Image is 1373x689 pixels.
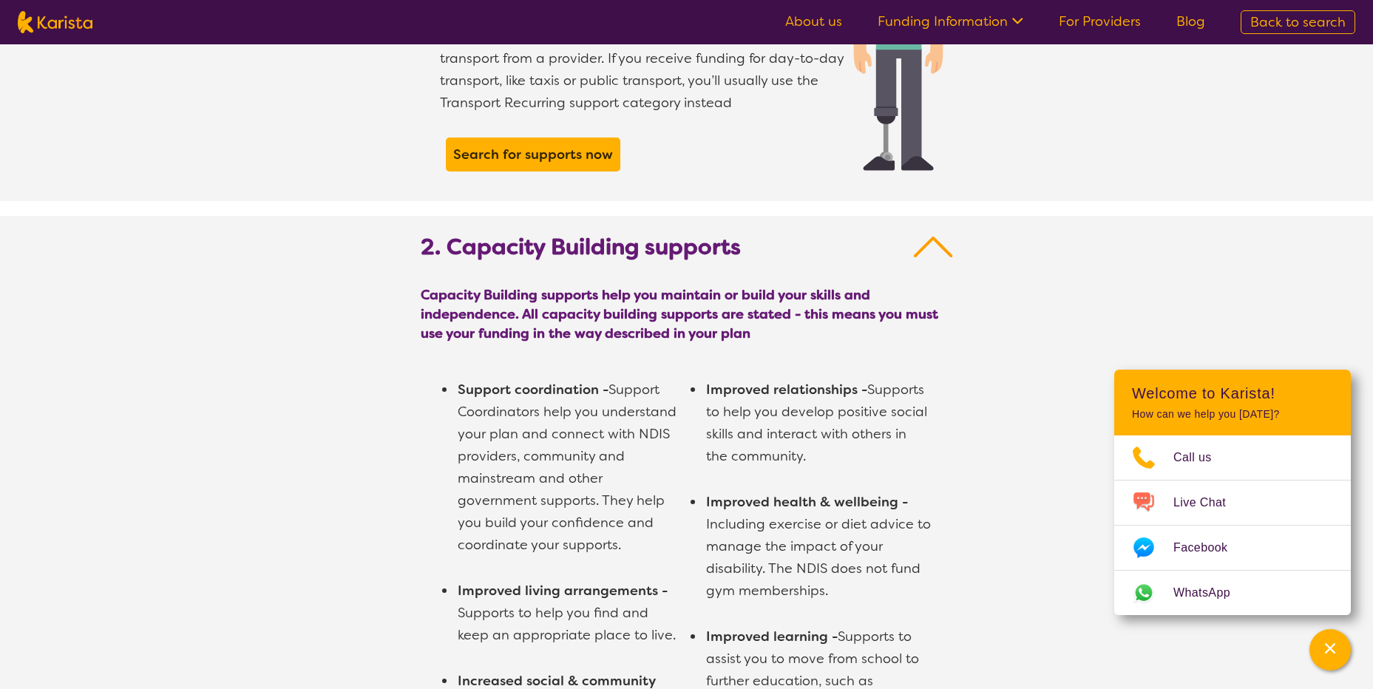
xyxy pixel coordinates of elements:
[456,379,682,556] li: Support Coordinators help you understand your plan and connect with NDIS providers, community and...
[1173,447,1230,469] span: Call us
[421,234,741,260] b: 2. Capacity Building supports
[705,379,931,467] li: Supports to help you develop positive social skills and interact with others in the community.
[458,381,608,398] b: Support coordination -
[1309,629,1351,671] button: Channel Menu
[450,141,617,168] a: Search for supports now
[706,381,867,398] b: Improved relationships -
[1173,582,1248,604] span: WhatsApp
[1250,13,1346,31] span: Back to search
[1173,537,1245,559] span: Facebook
[456,580,682,646] li: Supports to help you find and keep an appropriate place to live.
[1059,13,1141,30] a: For Providers
[1132,384,1333,402] h2: Welcome to Karista!
[18,11,92,33] img: Karista logo
[421,285,953,343] span: Capacity Building supports help you maintain or build your skills and independence. All capacity ...
[705,491,931,602] li: Including exercise or diet advice to manage the impact of your disability. The NDIS does not fund...
[706,493,908,511] b: Improved health & wellbeing -
[1173,492,1244,514] span: Live Chat
[1114,435,1351,615] ul: Choose channel
[458,582,668,600] b: Improved living arrangements -
[1114,370,1351,615] div: Channel Menu
[785,13,842,30] a: About us
[1241,10,1355,34] a: Back to search
[878,13,1023,30] a: Funding Information
[914,234,953,260] img: Up Arrow
[1132,408,1333,421] p: How can we help you [DATE]?
[1114,571,1351,615] a: Web link opens in a new tab.
[706,628,838,645] b: Improved learning -
[453,146,613,163] b: Search for supports now
[1176,13,1205,30] a: Blog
